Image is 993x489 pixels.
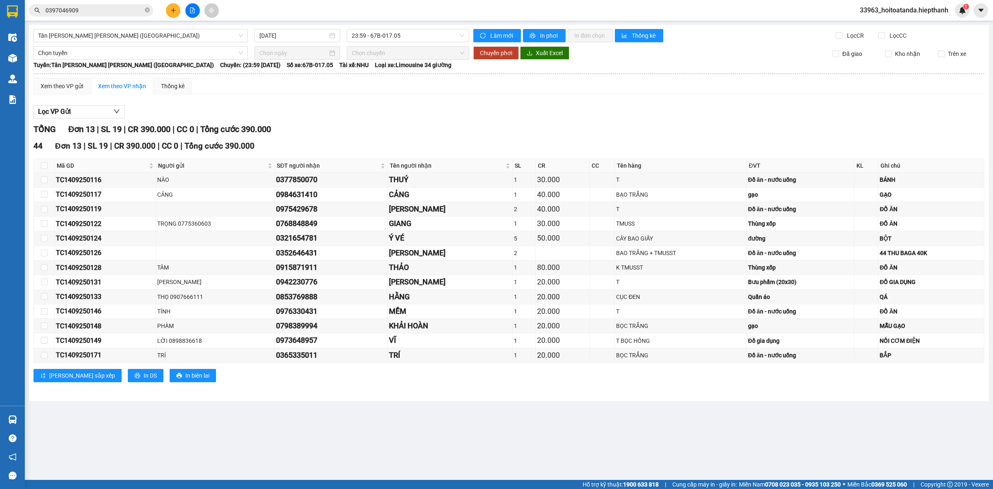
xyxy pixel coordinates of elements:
[276,306,386,317] div: 0976330431
[514,336,535,345] div: 1
[55,246,156,260] td: TC1409250126
[739,480,841,489] span: Miền Nam
[748,248,853,258] div: Đồ ăn - nước uống
[871,481,907,488] strong: 0369 525 060
[259,31,328,40] input: 14/09/2025
[389,306,511,317] div: MỀM
[665,480,666,489] span: |
[537,291,588,303] div: 20.000
[38,29,243,42] span: Tân Châu - Hồ Chí Minh (Giường)
[56,291,154,302] div: TC1409250133
[41,82,83,91] div: Xem theo VP gửi
[46,6,143,15] input: Tìm tên, số ĐT hoặc mã đơn
[8,75,17,83] img: warehouse-icon
[514,351,535,360] div: 1
[276,320,386,332] div: 0798389994
[473,46,519,60] button: Chuyển phơi
[339,60,369,70] span: Tài xế: NHU
[158,161,266,170] span: Người gửi
[527,50,532,57] span: download
[748,321,853,330] div: gạo
[352,29,464,42] span: 23:59 - 67B-017.05
[166,3,180,18] button: plus
[616,234,745,243] div: CÂY BAO GIẤY
[616,219,745,228] div: TMUSS
[276,291,386,303] div: 0853769888
[185,141,254,151] span: Tổng cước 390.000
[844,31,865,40] span: Lọc CR
[275,188,388,202] td: 0984631410
[110,7,200,20] b: [DOMAIN_NAME]
[275,348,388,363] td: 0365335011
[55,333,156,348] td: TC1409250149
[9,453,17,461] span: notification
[514,205,535,214] div: 2
[536,159,590,173] th: CR
[55,202,156,217] td: TC1409250119
[748,234,853,243] div: đường
[8,33,17,42] img: warehouse-icon
[375,60,451,70] span: Loại xe: Limousine 34 giường
[275,246,388,260] td: 0352646431
[514,175,535,184] div: 1
[388,290,513,304] td: HẰNG
[157,351,273,360] div: TRÍ
[88,141,108,151] span: SL 19
[389,232,511,244] div: Ý VÉ
[26,7,95,57] b: Công Ty xe khách HIỆP THÀNH
[161,82,185,91] div: Thống kê
[38,47,243,59] span: Chọn tuyến
[616,175,745,184] div: T
[514,263,535,272] div: 1
[388,188,513,202] td: CẢNG
[880,219,983,228] div: ĐỒ ĂN
[189,7,195,13] span: file-add
[176,373,182,379] span: printer
[913,480,914,489] span: |
[98,82,146,91] div: Xem theo VP nhận
[568,29,613,42] button: In đơn chọn
[277,161,379,170] span: SĐT người nhận
[287,60,333,70] span: Số xe: 67B-017.05
[537,203,588,215] div: 40.000
[177,124,194,134] span: CC 0
[9,472,17,479] span: message
[974,3,988,18] button: caret-down
[880,321,983,330] div: MẪU GẠO
[55,304,156,319] td: TC1409250146
[616,292,745,301] div: CỤC ĐEN
[947,482,953,487] span: copyright
[964,4,967,10] span: 1
[880,277,983,287] div: ĐỒ GIA DỤNG
[490,31,514,40] span: Làm mới
[157,277,273,287] div: [PERSON_NAME]
[8,415,17,424] img: warehouse-icon
[514,292,535,301] div: 1
[389,291,511,303] div: HẰNG
[537,335,588,346] div: 20.000
[9,434,17,442] span: question-circle
[847,480,907,489] span: Miền Bắc
[276,349,386,361] div: 0365335011
[880,205,983,214] div: ĐỒ ĂN
[275,260,388,275] td: 0915871911
[134,373,140,379] span: printer
[97,124,99,134] span: |
[977,7,985,14] span: caret-down
[34,369,122,382] button: sort-ascending[PERSON_NAME] sắp xếp
[55,173,156,187] td: TC1409250116
[880,351,983,360] div: BẮP
[170,7,176,13] span: plus
[839,49,866,58] span: Đã giao
[748,175,853,184] div: Đồ ăn - nước uống
[57,161,147,170] span: Mã GD
[157,292,273,301] div: THỌ 0907666111
[56,263,154,273] div: TC1409250128
[388,304,513,319] td: MỀM
[56,204,154,214] div: TC1409250119
[56,248,154,258] div: TC1409250126
[276,189,386,200] div: 0984631410
[204,3,219,18] button: aim
[43,59,200,137] h2: VP Nhận: [PERSON_NAME] ([PERSON_NAME])
[220,60,281,70] span: Chuyến: (23:59 [DATE])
